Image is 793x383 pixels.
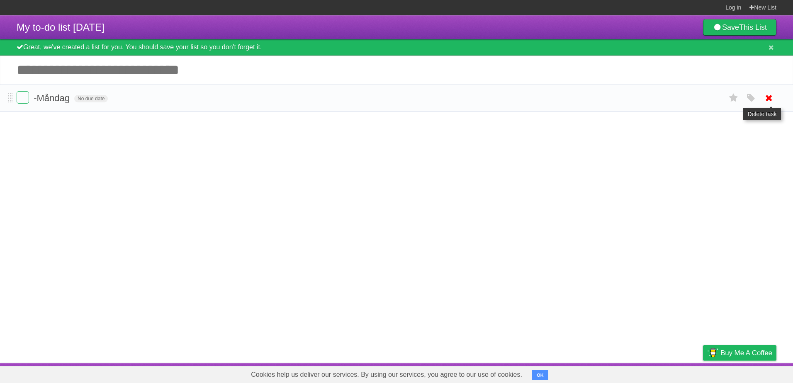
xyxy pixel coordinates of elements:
a: Buy me a coffee [703,345,776,361]
span: Cookies help us deliver our services. By using our services, you agree to our use of cookies. [243,366,530,383]
a: Suggest a feature [724,365,776,381]
span: My to-do list [DATE] [17,22,105,33]
a: About [593,365,610,381]
span: -Måndag [34,93,72,103]
button: OK [532,370,548,380]
span: No due date [74,95,108,102]
label: Star task [726,91,742,105]
a: SaveThis List [703,19,776,36]
b: This List [739,23,767,32]
a: Terms [664,365,682,381]
a: Developers [620,365,654,381]
label: Done [17,91,29,104]
img: Buy me a coffee [707,346,718,360]
a: Privacy [692,365,714,381]
span: Buy me a coffee [720,346,772,360]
